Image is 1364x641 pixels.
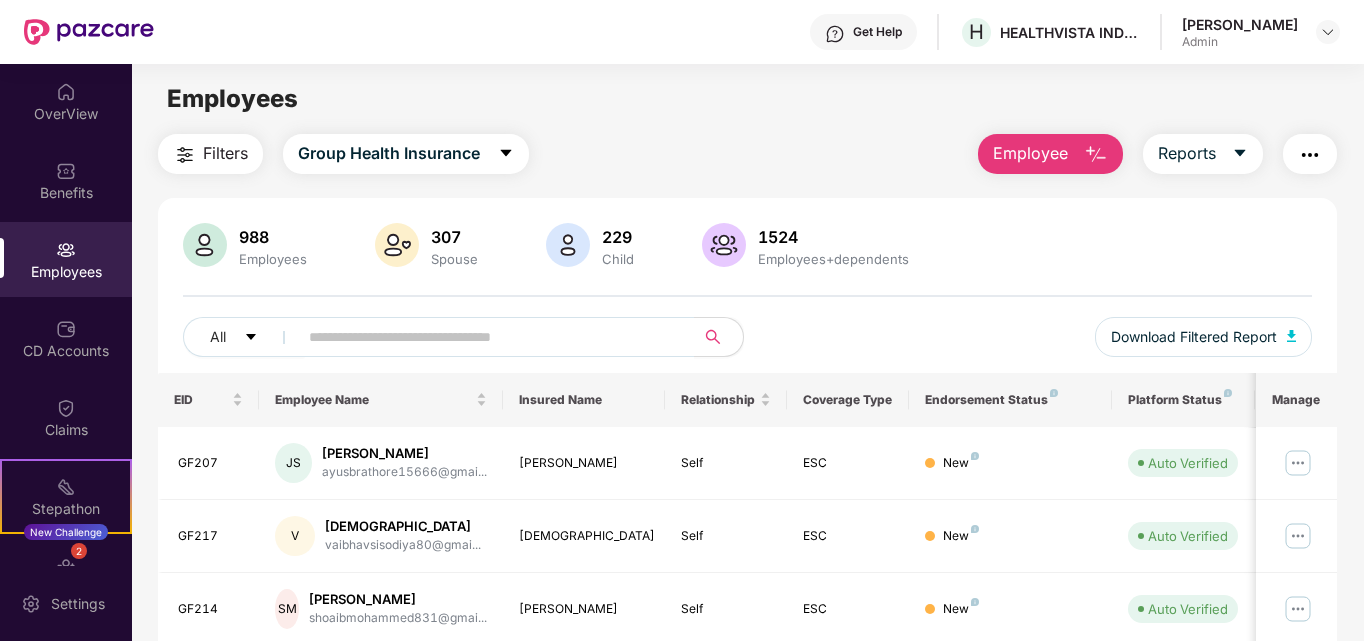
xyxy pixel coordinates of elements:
[174,392,229,408] span: EID
[178,454,244,473] div: GF207
[1148,599,1228,619] div: Auto Verified
[309,609,487,628] div: shoaibmohammed831@gmai...
[375,223,419,267] img: svg+xml;base64,PHN2ZyB4bWxucz0iaHR0cDovL3d3dy53My5vcmcvMjAwMC9zdmciIHhtbG5zOnhsaW5rPSJodHRwOi8vd3...
[167,84,298,113] span: Employees
[322,463,487,482] div: ayusbrathore15666@gmai...
[803,527,893,546] div: ESC
[244,330,258,346] span: caret-down
[943,600,979,619] div: New
[325,536,481,555] div: vaibhavsisodiya80@gmai...
[681,527,771,546] div: Self
[971,452,979,460] img: svg+xml;base64,PHN2ZyB4bWxucz0iaHR0cDovL3d3dy53My5vcmcvMjAwMC9zdmciIHdpZHRoPSI4IiBoZWlnaHQ9IjgiIH...
[1287,330,1297,342] img: svg+xml;base64,PHN2ZyB4bWxucz0iaHR0cDovL3d3dy53My5vcmcvMjAwMC9zdmciIHhtbG5zOnhsaW5rPSJodHRwOi8vd3...
[427,227,482,247] div: 307
[1282,520,1314,552] img: manageButton
[1000,23,1140,42] div: HEALTHVISTA INDIA LIMITED
[21,594,41,614] img: svg+xml;base64,PHN2ZyBpZD0iU2V0dGluZy0yMHgyMCIgeG1sbnM9Imh0dHA6Ly93d3cudzMub3JnLzIwMDAvc3ZnIiB3aW...
[235,227,311,247] div: 988
[210,326,226,348] span: All
[598,227,638,247] div: 229
[519,527,650,546] div: [DEMOGRAPHIC_DATA]
[1182,15,1298,34] div: [PERSON_NAME]
[853,24,902,40] div: Get Help
[993,141,1068,166] span: Employee
[1256,373,1337,427] th: Manage
[969,20,984,44] span: H
[275,589,299,629] div: SM
[298,141,480,166] span: Group Health Insurance
[943,527,979,546] div: New
[1111,326,1277,348] span: Download Filtered Report
[56,556,76,576] img: svg+xml;base64,PHN2ZyBpZD0iRW5kb3JzZW1lbnRzIiB4bWxucz0iaHR0cDovL3d3dy53My5vcmcvMjAwMC9zdmciIHdpZH...
[694,329,733,345] span: search
[275,516,315,556] div: V
[173,143,197,167] img: svg+xml;base64,PHN2ZyB4bWxucz0iaHR0cDovL3d3dy53My5vcmcvMjAwMC9zdmciIHdpZHRoPSIyNCIgaGVpZ2h0PSIyNC...
[803,454,893,473] div: ESC
[71,543,87,559] div: 2
[803,600,893,619] div: ESC
[1282,593,1314,625] img: manageButton
[45,594,111,614] div: Settings
[235,251,311,267] div: Employees
[681,392,756,408] span: Relationship
[702,223,746,267] img: svg+xml;base64,PHN2ZyB4bWxucz0iaHR0cDovL3d3dy53My5vcmcvMjAwMC9zdmciIHhtbG5zOnhsaW5rPSJodHRwOi8vd3...
[519,454,650,473] div: [PERSON_NAME]
[978,134,1123,174] button: Employee
[325,517,481,536] div: [DEMOGRAPHIC_DATA]
[56,82,76,102] img: svg+xml;base64,PHN2ZyBpZD0iSG9tZSIgeG1sbnM9Imh0dHA6Ly93d3cudzMub3JnLzIwMDAvc3ZnIiB3aWR0aD0iMjAiIG...
[259,373,503,427] th: Employee Name
[1320,24,1336,40] img: svg+xml;base64,PHN2ZyBpZD0iRHJvcGRvd24tMzJ4MzIiIHhtbG5zPSJodHRwOi8vd3d3LnczLm9yZy8yMDAwL3N2ZyIgd2...
[665,373,787,427] th: Relationship
[158,373,260,427] th: EID
[519,600,650,619] div: [PERSON_NAME]
[1182,34,1298,50] div: Admin
[322,444,487,463] div: [PERSON_NAME]
[283,134,529,174] button: Group Health Insurancecaret-down
[56,319,76,339] img: svg+xml;base64,PHN2ZyBpZD0iQ0RfQWNjb3VudHMiIGRhdGEtbmFtZT0iQ0QgQWNjb3VudHMiIHhtbG5zPSJodHRwOi8vd3...
[754,227,913,247] div: 1524
[1298,143,1322,167] img: svg+xml;base64,PHN2ZyB4bWxucz0iaHR0cDovL3d3dy53My5vcmcvMjAwMC9zdmciIHdpZHRoPSIyNCIgaGVpZ2h0PSIyNC...
[158,134,263,174] button: Filters
[754,251,913,267] div: Employees+dependents
[694,317,744,357] button: search
[1084,143,1108,167] img: svg+xml;base64,PHN2ZyB4bWxucz0iaHR0cDovL3d3dy53My5vcmcvMjAwMC9zdmciIHhtbG5zOnhsaW5rPSJodHRwOi8vd3...
[503,373,666,427] th: Insured Name
[1128,392,1238,408] div: Platform Status
[1050,389,1058,397] img: svg+xml;base64,PHN2ZyB4bWxucz0iaHR0cDovL3d3dy53My5vcmcvMjAwMC9zdmciIHdpZHRoPSI4IiBoZWlnaHQ9IjgiIH...
[1232,145,1248,163] span: caret-down
[427,251,482,267] div: Spouse
[971,525,979,533] img: svg+xml;base64,PHN2ZyB4bWxucz0iaHR0cDovL3d3dy53My5vcmcvMjAwMC9zdmciIHdpZHRoPSI4IiBoZWlnaHQ9IjgiIH...
[498,145,514,163] span: caret-down
[787,373,909,427] th: Coverage Type
[309,590,487,609] div: [PERSON_NAME]
[1224,389,1232,397] img: svg+xml;base64,PHN2ZyB4bWxucz0iaHR0cDovL3d3dy53My5vcmcvMjAwMC9zdmciIHdpZHRoPSI4IiBoZWlnaHQ9IjgiIH...
[1282,447,1314,479] img: manageButton
[2,499,130,519] div: Stepathon
[183,223,227,267] img: svg+xml;base64,PHN2ZyB4bWxucz0iaHR0cDovL3d3dy53My5vcmcvMjAwMC9zdmciIHhtbG5zOnhsaW5rPSJodHRwOi8vd3...
[925,392,1096,408] div: Endorsement Status
[546,223,590,267] img: svg+xml;base64,PHN2ZyB4bWxucz0iaHR0cDovL3d3dy53My5vcmcvMjAwMC9zdmciIHhtbG5zOnhsaW5rPSJodHRwOi8vd3...
[1158,141,1216,166] span: Reports
[1095,317,1313,357] button: Download Filtered Report
[183,317,305,357] button: Allcaret-down
[1148,526,1228,546] div: Auto Verified
[971,598,979,606] img: svg+xml;base64,PHN2ZyB4bWxucz0iaHR0cDovL3d3dy53My5vcmcvMjAwMC9zdmciIHdpZHRoPSI4IiBoZWlnaHQ9IjgiIH...
[275,443,312,483] div: JS
[178,600,244,619] div: GF214
[1143,134,1263,174] button: Reportscaret-down
[275,392,472,408] span: Employee Name
[24,19,154,45] img: New Pazcare Logo
[56,477,76,497] img: svg+xml;base64,PHN2ZyB4bWxucz0iaHR0cDovL3d3dy53My5vcmcvMjAwMC9zdmciIHdpZHRoPSIyMSIgaGVpZ2h0PSIyMC...
[24,524,108,540] div: New Challenge
[56,398,76,418] img: svg+xml;base64,PHN2ZyBpZD0iQ2xhaW0iIHhtbG5zPSJodHRwOi8vd3d3LnczLm9yZy8yMDAwL3N2ZyIgd2lkdGg9IjIwIi...
[178,527,244,546] div: GF217
[56,240,76,260] img: svg+xml;base64,PHN2ZyBpZD0iRW1wbG95ZWVzIiB4bWxucz0iaHR0cDovL3d3dy53My5vcmcvMjAwMC9zdmciIHdpZHRoPS...
[598,251,638,267] div: Child
[56,161,76,181] img: svg+xml;base64,PHN2ZyBpZD0iQmVuZWZpdHMiIHhtbG5zPSJodHRwOi8vd3d3LnczLm9yZy8yMDAwL3N2ZyIgd2lkdGg9Ij...
[943,454,979,473] div: New
[825,24,845,44] img: svg+xml;base64,PHN2ZyBpZD0iSGVscC0zMngzMiIgeG1sbnM9Imh0dHA6Ly93d3cudzMub3JnLzIwMDAvc3ZnIiB3aWR0aD...
[681,600,771,619] div: Self
[1148,453,1228,473] div: Auto Verified
[203,141,248,166] span: Filters
[681,454,771,473] div: Self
